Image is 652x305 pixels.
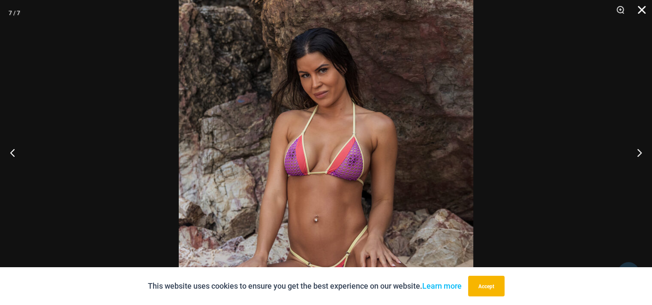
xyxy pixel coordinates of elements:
p: This website uses cookies to ensure you get the best experience on our website. [148,280,462,293]
button: Accept [468,276,505,296]
a: Learn more [422,281,462,290]
button: Next [620,131,652,174]
div: 7 / 7 [9,6,20,19]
